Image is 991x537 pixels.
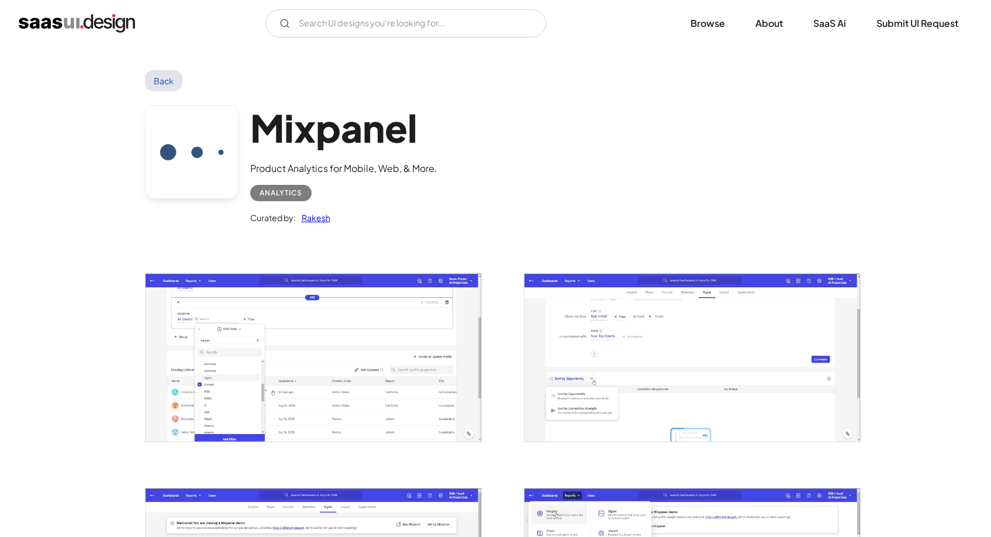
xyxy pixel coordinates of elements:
[146,274,481,441] a: open lightbox
[676,11,739,36] a: Browse
[145,70,183,91] a: Back
[799,11,860,36] a: SaaS Ai
[265,9,546,37] form: Email Form
[250,161,437,175] div: Product Analytics for Mobile, Web, & More.
[524,274,860,441] a: open lightbox
[260,186,302,200] div: Analytics
[265,9,546,37] input: Search UI designs you're looking for...
[741,11,797,36] a: About
[296,211,330,225] a: Rakesh
[19,14,135,33] a: home
[862,11,972,36] a: Submit UI Request
[250,211,296,225] div: Curated by:
[250,105,437,150] h1: Mixpanel
[146,274,481,441] img: 601bf2795b72a056c2bf9493_Mixpanel%20user%20filter%20property-min.jpg
[524,274,860,441] img: 601bf2794408680ea79154b0_Mixpanel%20sortby-min.jpg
